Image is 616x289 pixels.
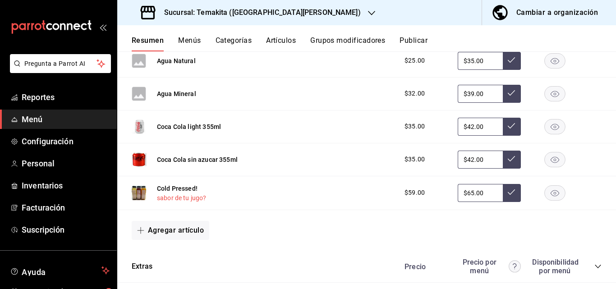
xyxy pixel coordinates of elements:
[22,91,110,103] span: Reportes
[516,6,598,19] div: Cambiar a organización
[22,135,110,147] span: Configuración
[22,202,110,214] span: Facturación
[132,36,164,51] button: Resumen
[22,179,110,192] span: Inventarios
[532,258,577,275] div: Disponibilidad por menú
[132,119,146,134] img: Preview
[157,193,207,202] button: sabor de tu jugo?
[132,36,616,51] div: navigation tabs
[400,36,428,51] button: Publicar
[22,113,110,125] span: Menú
[458,258,521,275] div: Precio por menú
[266,36,296,51] button: Artículos
[157,155,238,164] button: Coca Cola sin azucar 355ml
[22,224,110,236] span: Suscripción
[22,265,98,276] span: Ayuda
[458,184,503,202] input: Sin ajuste
[594,263,602,270] button: collapse-category-row
[405,155,425,164] span: $35.00
[132,221,209,240] button: Agregar artículo
[405,56,425,65] span: $25.00
[10,54,111,73] button: Pregunta a Parrot AI
[216,36,252,51] button: Categorías
[310,36,385,51] button: Grupos modificadores
[22,157,110,170] span: Personal
[405,122,425,131] span: $35.00
[157,56,196,65] button: Agua Natural
[132,186,146,200] img: Preview
[6,65,111,75] a: Pregunta a Parrot AI
[405,89,425,98] span: $32.00
[157,122,221,131] button: Coca Cola light 355ml
[132,261,152,272] button: Extras
[458,151,503,169] input: Sin ajuste
[157,7,361,18] h3: Sucursal: Temakita ([GEOGRAPHIC_DATA][PERSON_NAME])
[395,262,453,271] div: Precio
[458,52,503,70] input: Sin ajuste
[99,23,106,31] button: open_drawer_menu
[458,118,503,136] input: Sin ajuste
[458,85,503,103] input: Sin ajuste
[157,89,196,98] button: Agua Mineral
[132,152,146,167] img: Preview
[157,184,198,193] button: Cold Pressed!
[24,59,97,69] span: Pregunta a Parrot AI
[405,188,425,197] span: $59.00
[178,36,201,51] button: Menús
